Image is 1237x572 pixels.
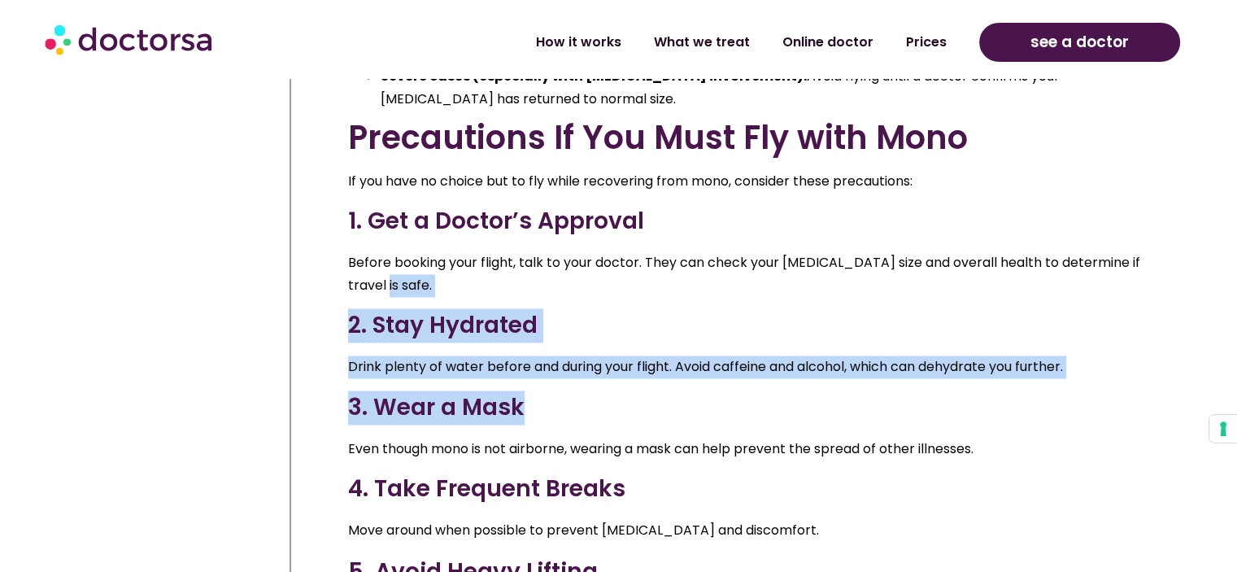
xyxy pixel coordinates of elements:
[1030,29,1129,55] span: see a doctor
[348,204,1147,238] h3: 1. Get a Doctor’s Approval
[381,67,807,85] strong: Severe cases (especially with [MEDICAL_DATA] involvement):
[326,24,963,61] nav: Menu
[348,118,1147,157] h2: Precautions If You Must Fly with Mono
[979,23,1180,62] a: see a doctor
[348,170,1147,193] p: If you have no choice but to fly while recovering from mono, consider these precautions:
[348,308,1147,343] h3: 2. Stay Hydrated
[348,391,1147,425] h3: 3. Wear a Mask
[348,438,1147,461] p: Even though mono is not airborne, wearing a mask can help prevent the spread of other illnesses.
[348,356,1147,378] p: Drink plenty of water before and during your flight. Avoid caffeine and alcohol, which can dehydr...
[348,472,1147,506] h3: 4. Take Frequent Breaks
[381,65,1147,111] li: Avoid flying until a doctor confirms your [MEDICAL_DATA] has returned to normal size.
[638,24,766,61] a: What we treat
[348,251,1147,297] p: Before booking your flight, talk to your doctor. They can check your [MEDICAL_DATA] size and over...
[890,24,963,61] a: Prices
[348,519,1147,542] p: Move around when possible to prevent [MEDICAL_DATA] and discomfort.
[766,24,890,61] a: Online doctor
[520,24,638,61] a: How it works
[1209,415,1237,443] button: Your consent preferences for tracking technologies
